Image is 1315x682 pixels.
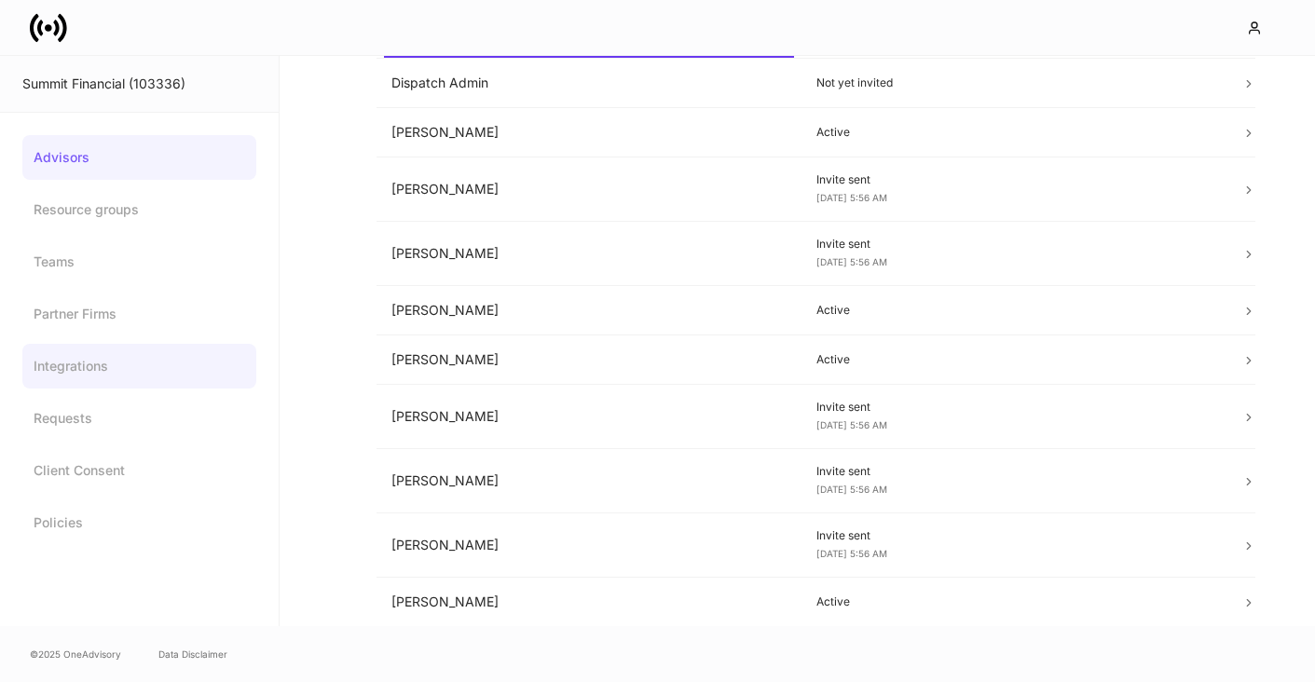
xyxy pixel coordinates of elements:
[816,464,1212,479] p: Invite sent
[816,303,1212,318] p: Active
[22,500,256,545] a: Policies
[22,239,256,284] a: Teams
[377,335,801,385] td: [PERSON_NAME]
[377,157,801,222] td: [PERSON_NAME]
[816,419,887,430] span: [DATE] 5:56 AM
[22,448,256,493] a: Client Consent
[30,647,121,662] span: © 2025 OneAdvisory
[22,396,256,441] a: Requests
[816,256,887,267] span: [DATE] 5:56 AM
[816,400,1212,415] p: Invite sent
[377,59,801,108] td: Dispatch Admin
[816,75,1212,90] p: Not yet invited
[377,578,801,627] td: [PERSON_NAME]
[22,292,256,336] a: Partner Firms
[22,187,256,232] a: Resource groups
[816,237,1212,252] p: Invite sent
[377,385,801,449] td: [PERSON_NAME]
[816,548,887,559] span: [DATE] 5:56 AM
[816,594,1212,609] p: Active
[816,484,887,495] span: [DATE] 5:56 AM
[22,135,256,180] a: Advisors
[377,513,801,578] td: [PERSON_NAME]
[816,172,1212,187] p: Invite sent
[377,108,801,157] td: [PERSON_NAME]
[816,528,1212,543] p: Invite sent
[22,344,256,389] a: Integrations
[158,647,227,662] a: Data Disclaimer
[816,352,1212,367] p: Active
[816,192,887,203] span: [DATE] 5:56 AM
[377,286,801,335] td: [PERSON_NAME]
[816,125,1212,140] p: Active
[22,75,256,93] div: Summit Financial (103336)
[377,449,801,513] td: [PERSON_NAME]
[377,222,801,286] td: [PERSON_NAME]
